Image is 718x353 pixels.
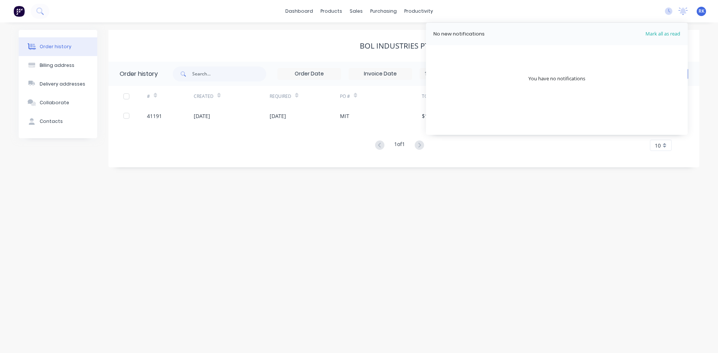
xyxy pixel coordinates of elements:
div: PO # [340,93,350,100]
div: 12 Statuses [420,69,483,78]
div: Required [270,86,340,106]
input: Order Date [278,68,341,80]
div: # [147,93,150,100]
div: Order history [40,43,71,50]
div: 41191 [147,112,162,120]
input: Search... [192,66,266,81]
button: Collaborate [19,93,97,112]
div: MIT [340,112,349,120]
div: productivity [401,6,437,17]
div: sales [346,6,366,17]
div: You have no notifications [528,75,585,83]
div: Delivery addresses [40,81,85,87]
div: PO # [340,86,422,106]
div: 1 of 1 [394,140,405,151]
a: dashboard [282,6,317,17]
div: # [147,86,194,106]
div: purchasing [366,6,401,17]
div: [DATE] [270,112,286,120]
span: Mark all as read [619,30,680,38]
div: Created [194,86,270,106]
div: Total Value [422,93,450,100]
input: Invoice Date [349,68,412,80]
div: products [317,6,346,17]
div: Required [270,93,291,100]
div: Order history [120,69,158,78]
div: Collaborate [40,99,69,106]
div: [DATE] [194,112,210,120]
div: $1,149.50 [422,112,445,120]
button: Delivery addresses [19,75,97,93]
img: Factory [13,6,25,17]
span: 10 [655,142,661,149]
div: Billing address [40,62,74,69]
button: Contacts [19,112,97,131]
div: Total Value [422,86,480,106]
button: Billing address [19,56,97,75]
div: No new notifications [433,30,485,38]
div: Created [194,93,214,100]
button: Order history [19,37,97,56]
div: Bol Industries Pty Ltd [360,41,448,50]
span: RK [699,8,705,15]
div: Contacts [40,118,63,125]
